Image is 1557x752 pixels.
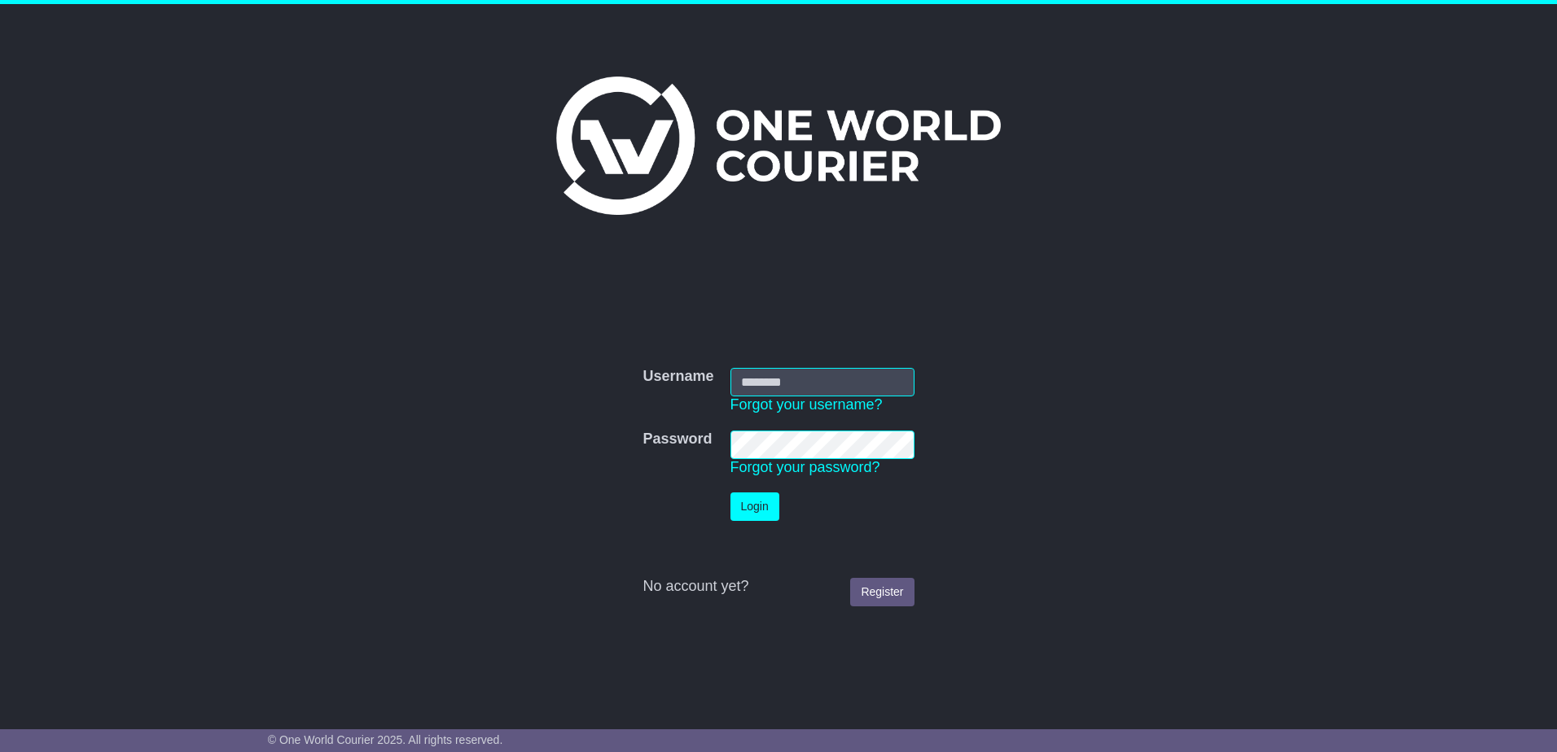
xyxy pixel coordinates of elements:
label: Username [643,368,713,386]
a: Forgot your username? [730,396,883,413]
button: Login [730,492,779,521]
div: No account yet? [643,578,914,596]
a: Register [850,578,914,606]
label: Password [643,431,712,448]
a: Forgot your password? [730,459,880,475]
img: One World [556,77,1001,215]
span: © One World Courier 2025. All rights reserved. [268,733,503,746]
